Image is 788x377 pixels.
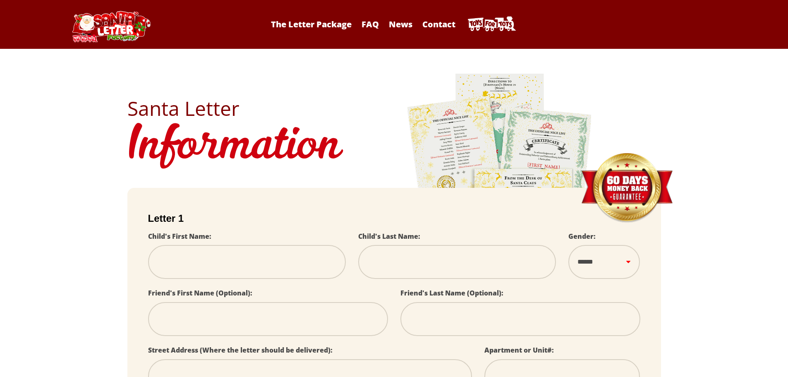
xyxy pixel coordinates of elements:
label: Apartment or Unit#: [484,346,554,355]
label: Friend's Last Name (Optional): [400,288,503,298]
a: News [385,19,417,30]
img: Santa Letter Logo [69,11,152,42]
label: Street Address (Where the letter should be delivered): [148,346,333,355]
a: FAQ [357,19,383,30]
h2: Letter 1 [148,213,640,224]
a: Contact [418,19,460,30]
h2: Santa Letter [127,98,661,118]
label: Friend's First Name (Optional): [148,288,252,298]
a: The Letter Package [267,19,356,30]
img: Money Back Guarantee [580,153,673,223]
label: Child's First Name: [148,232,211,241]
img: letters.png [407,72,593,304]
label: Gender: [568,232,596,241]
label: Child's Last Name: [358,232,420,241]
h1: Information [127,118,661,175]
